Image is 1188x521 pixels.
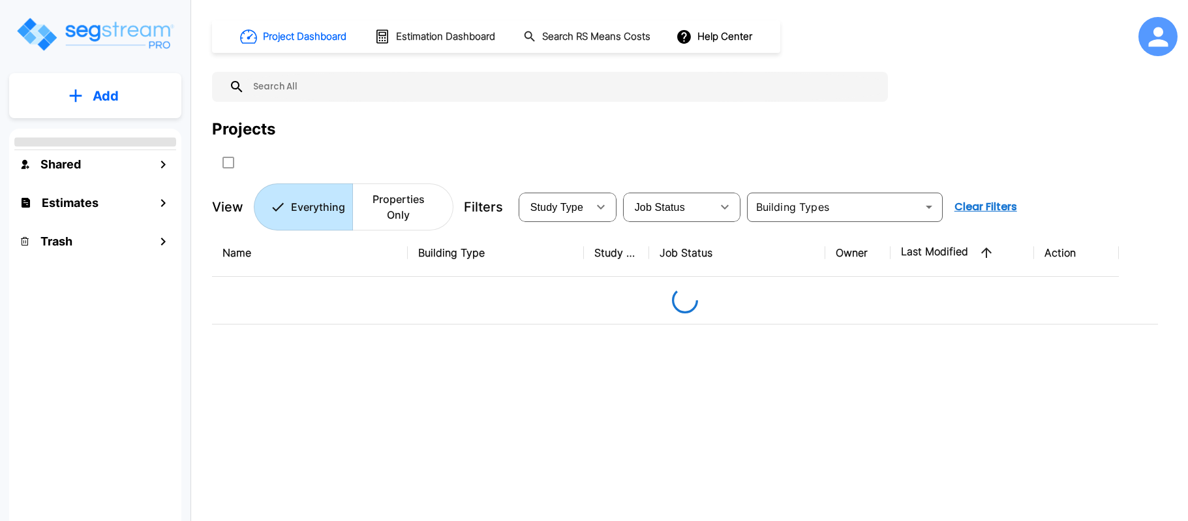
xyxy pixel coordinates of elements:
span: Study Type [530,202,583,213]
th: Name [212,229,408,277]
p: Properties Only [360,191,437,223]
div: Select [521,189,588,225]
th: Study Type [584,229,649,277]
h1: Shared [40,155,81,173]
p: Filters [464,197,503,217]
div: Projects [212,118,275,141]
th: Building Type [408,229,584,277]
span: Job Status [635,202,685,213]
p: Add [93,86,119,106]
button: Open [920,198,938,216]
th: Job Status [649,229,825,277]
button: Everything [254,183,353,230]
h1: Estimates [42,194,99,212]
button: Estimation Dashboard [369,23,502,50]
button: Help Center [673,24,757,49]
button: Clear Filters [949,194,1022,220]
h1: Project Dashboard [263,29,346,44]
div: Select [626,189,712,225]
button: Project Dashboard [235,22,354,51]
input: Search All [245,72,881,102]
button: Add [9,77,181,115]
img: Logo [15,16,175,53]
th: Action [1034,229,1119,277]
h1: Estimation Dashboard [396,29,495,44]
button: Search RS Means Costs [518,24,658,50]
div: Platform [254,183,453,230]
h1: Search RS Means Costs [542,29,650,44]
p: Everything [291,199,345,215]
th: Last Modified [891,229,1034,277]
button: Properties Only [352,183,453,230]
p: View [212,197,243,217]
th: Owner [825,229,891,277]
button: SelectAll [215,150,241,176]
input: Building Types [751,198,917,216]
h1: Trash [40,232,72,250]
